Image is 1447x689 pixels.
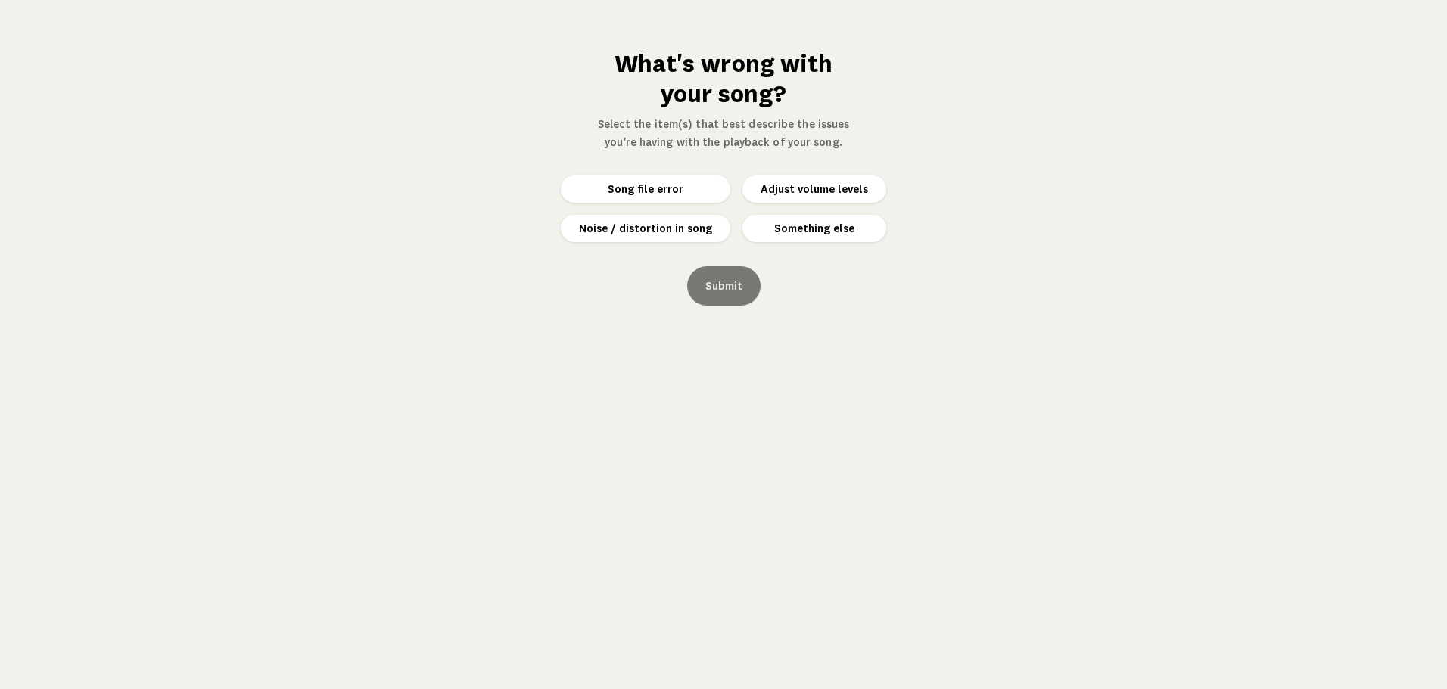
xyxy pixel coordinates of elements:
[687,266,761,306] button: Submit
[592,115,855,151] p: Select the item(s) that best describe the issues you're having with the playback of your song.
[742,215,886,242] button: Something else
[561,215,730,242] button: Noise / distortion in song
[561,175,730,203] button: Song file error
[742,175,886,203] button: Adjust volume levels
[592,48,855,109] h1: What's wrong with your song?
